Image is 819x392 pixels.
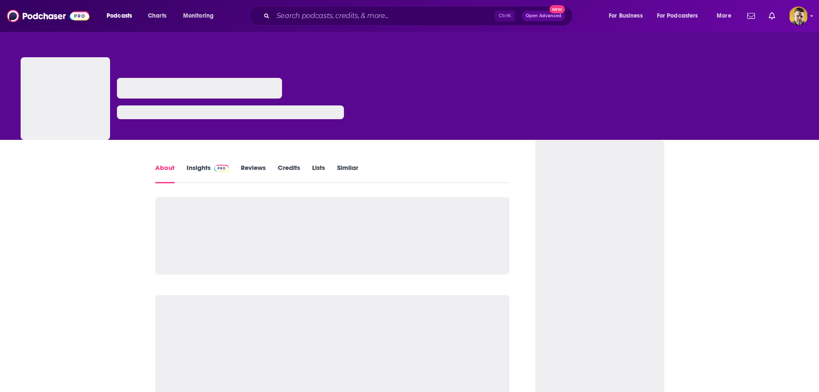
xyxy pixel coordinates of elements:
span: For Podcasters [657,10,698,22]
span: For Business [609,10,643,22]
input: Search podcasts, credits, & more... [273,9,495,23]
button: open menu [603,9,653,23]
span: Charts [148,10,166,22]
a: Show notifications dropdown [765,9,779,23]
a: Lists [312,164,325,183]
button: open menu [651,9,711,23]
span: Logged in as JohnMoore [789,6,808,25]
button: Show profile menu [789,6,808,25]
div: Search podcasts, credits, & more... [258,6,581,26]
a: Credits [278,164,300,183]
span: New [549,5,565,13]
span: Monitoring [183,10,214,22]
img: Podchaser - Follow, Share and Rate Podcasts [7,8,89,24]
button: open menu [711,9,742,23]
button: open menu [101,9,143,23]
img: User Profile [789,6,808,25]
a: Reviews [241,164,266,183]
span: Open Advanced [526,14,561,18]
button: Open AdvancedNew [522,11,565,21]
a: Charts [142,9,172,23]
a: Show notifications dropdown [744,9,758,23]
a: About [155,164,175,183]
a: Similar [337,164,358,183]
button: open menu [177,9,225,23]
a: InsightsPodchaser Pro [187,164,229,183]
span: Ctrl K [495,10,515,22]
img: Podchaser Pro [214,165,229,172]
span: Podcasts [107,10,132,22]
span: More [717,10,731,22]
